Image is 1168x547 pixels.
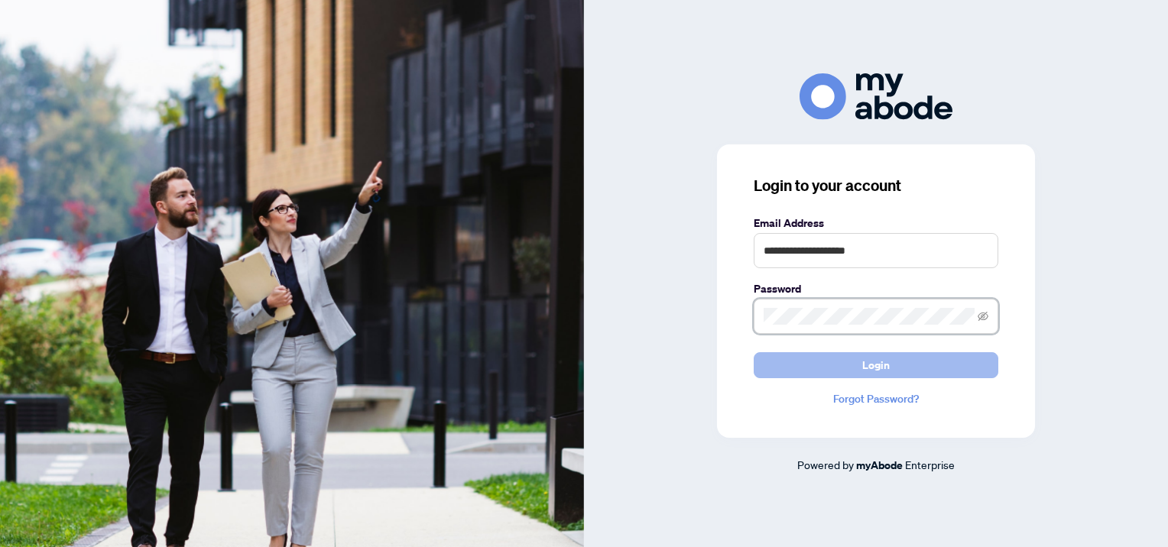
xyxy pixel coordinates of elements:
[800,73,952,120] img: ma-logo
[862,353,890,377] span: Login
[978,311,988,322] span: eye-invisible
[856,457,903,474] a: myAbode
[754,280,998,297] label: Password
[754,215,998,231] label: Email Address
[754,175,998,196] h3: Login to your account
[754,352,998,378] button: Login
[754,390,998,407] a: Forgot Password?
[797,458,854,471] span: Powered by
[905,458,955,471] span: Enterprise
